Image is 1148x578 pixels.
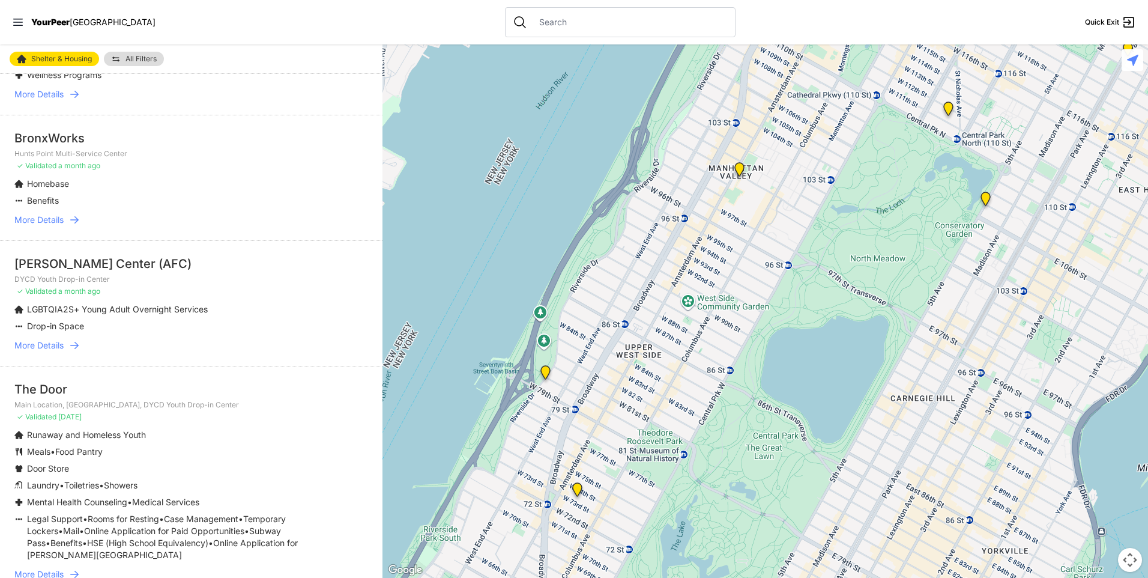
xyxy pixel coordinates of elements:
[159,514,164,524] span: •
[14,339,64,351] span: More Details
[14,88,64,100] span: More Details
[59,480,64,490] span: •
[63,526,79,536] span: Mail
[127,497,132,507] span: •
[385,562,425,578] img: Google
[10,52,99,66] a: Shelter & Housing
[208,538,213,548] span: •
[27,195,59,205] span: Benefits
[46,538,50,548] span: •
[125,55,157,62] span: All Filters
[27,497,127,507] span: Mental Health Counseling
[55,446,103,457] span: Food Pantry
[936,97,961,126] div: 820 MRT Residential Chemical Dependence Treatment Program
[31,17,70,27] span: YourPeer
[31,55,92,62] span: Shelter & Housing
[14,214,64,226] span: More Details
[532,16,728,28] input: Search
[99,480,104,490] span: •
[17,412,56,421] span: ✓ Validated
[164,514,238,524] span: Case Management
[1116,37,1140,66] div: Bailey House, Inc.
[104,52,164,66] a: All Filters
[27,480,59,490] span: Laundry
[14,149,368,159] p: Hunts Point Multi-Service Center
[87,538,208,548] span: HSE (High School Equivalency)
[50,446,55,457] span: •
[14,255,368,272] div: [PERSON_NAME] Center (AFC)
[79,526,84,536] span: •
[31,19,156,26] a: YourPeer[GEOGRAPHIC_DATA]
[1085,17,1119,27] span: Quick Exit
[58,287,100,296] span: a month ago
[50,538,82,548] span: Benefits
[82,538,87,548] span: •
[88,514,159,524] span: Rooms for Resting
[27,463,69,473] span: Door Store
[1118,548,1142,572] button: Map camera controls
[27,70,101,80] span: Wellness Programs
[14,88,368,100] a: More Details
[27,178,69,189] span: Homebase
[1085,15,1136,29] a: Quick Exit
[132,497,199,507] span: Medical Services
[27,304,208,314] span: LGBTQIA2S+ Young Adult Overnight Services
[58,412,82,421] span: [DATE]
[14,400,368,410] p: Main Location, [GEOGRAPHIC_DATA], DYCD Youth Drop-in Center
[58,161,100,170] span: a month ago
[14,275,368,284] p: DYCD Youth Drop-in Center
[14,381,368,398] div: The Door
[83,514,88,524] span: •
[14,339,368,351] a: More Details
[70,17,156,27] span: [GEOGRAPHIC_DATA]
[385,562,425,578] a: Open this area in Google Maps (opens a new window)
[244,526,249,536] span: •
[533,360,558,389] div: Administrative Office, No Walk-Ins
[14,214,368,226] a: More Details
[27,430,146,440] span: Runaway and Homeless Youth
[17,287,56,296] span: ✓ Validated
[27,514,83,524] span: Legal Support
[565,478,590,507] div: Hamilton Senior Center
[27,446,50,457] span: Meals
[104,480,137,490] span: Showers
[84,526,244,536] span: Online Application for Paid Opportunities
[58,526,63,536] span: •
[17,161,56,170] span: ✓ Validated
[14,130,368,147] div: BronxWorks
[27,321,84,331] span: Drop-in Space
[64,480,99,490] span: Toiletries
[727,157,752,186] div: Trinity Lutheran Church
[238,514,243,524] span: •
